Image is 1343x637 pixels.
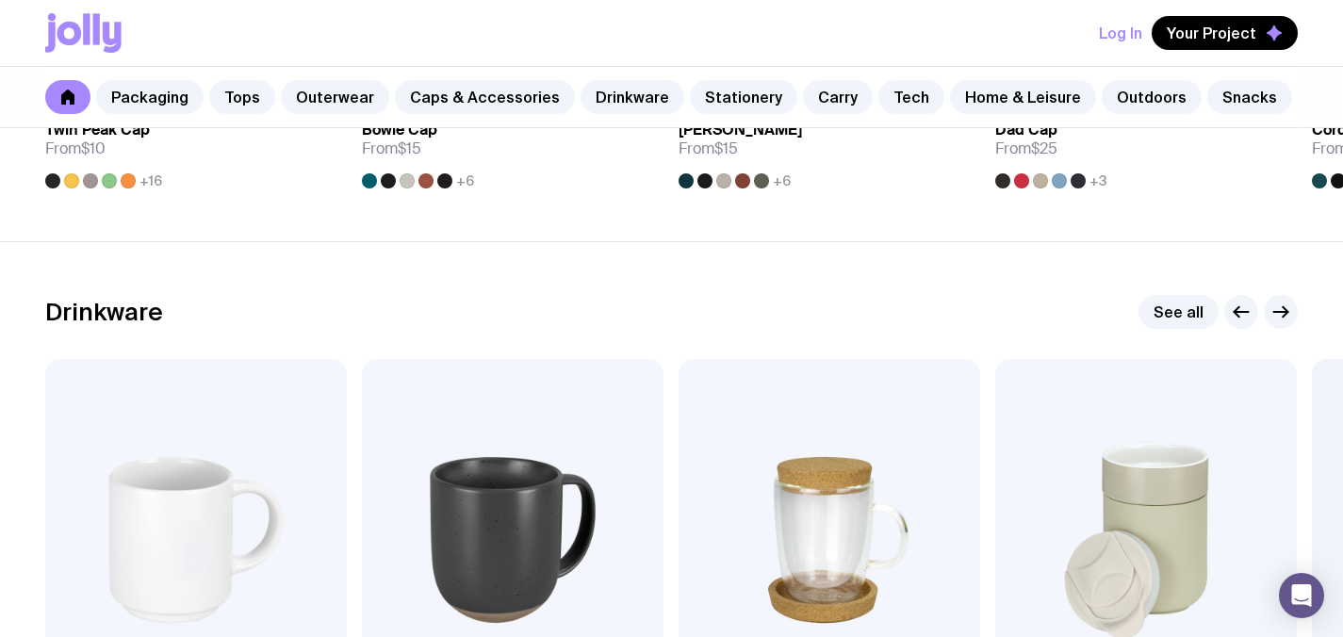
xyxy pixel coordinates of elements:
[679,106,980,188] a: [PERSON_NAME]From$15+6
[878,80,944,114] a: Tech
[96,80,204,114] a: Packaging
[1152,16,1298,50] button: Your Project
[45,106,347,188] a: Twin Peak CapFrom$10+16
[209,80,275,114] a: Tops
[714,139,738,158] span: $15
[45,298,163,326] h2: Drinkware
[995,139,1057,158] span: From
[1167,24,1256,42] span: Your Project
[995,106,1297,188] a: Dad CapFrom$25+3
[81,139,106,158] span: $10
[773,173,791,188] span: +6
[45,121,150,139] h3: Twin Peak Cap
[281,80,389,114] a: Outerwear
[362,139,421,158] span: From
[1138,295,1219,329] a: See all
[1031,139,1057,158] span: $25
[45,139,106,158] span: From
[1207,80,1292,114] a: Snacks
[1279,573,1324,618] div: Open Intercom Messenger
[679,139,738,158] span: From
[690,80,797,114] a: Stationery
[995,121,1057,139] h3: Dad Cap
[1099,16,1142,50] button: Log In
[1102,80,1202,114] a: Outdoors
[395,80,575,114] a: Caps & Accessories
[803,80,873,114] a: Carry
[398,139,421,158] span: $15
[581,80,684,114] a: Drinkware
[139,173,162,188] span: +16
[950,80,1096,114] a: Home & Leisure
[362,121,437,139] h3: Bowie Cap
[456,173,474,188] span: +6
[362,106,663,188] a: Bowie CapFrom$15+6
[1089,173,1107,188] span: +3
[679,121,802,139] h3: [PERSON_NAME]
